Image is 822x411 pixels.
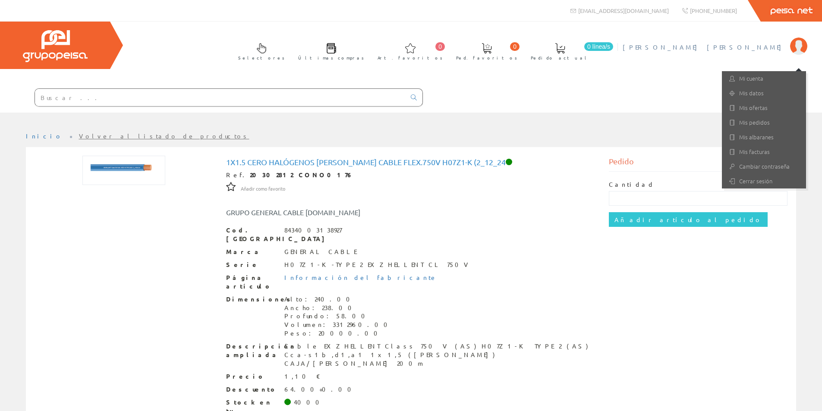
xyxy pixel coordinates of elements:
a: [PERSON_NAME] [PERSON_NAME] [623,36,807,44]
a: Mis albaranes [722,130,806,144]
span: Selectores [238,53,285,62]
label: Cantidad [609,180,655,189]
div: Peso: 20000.00 [284,329,393,338]
img: Foto artículo 1x1.5 Cero Halógenos Marrón Cable Flex.750v H07z1-k (2_12_24 (192x67.584) [82,156,165,185]
span: Marca [226,248,278,256]
h1: 1x1.5 Cero Halógenos [PERSON_NAME] Cable Flex.750v H07z1-k (2_12_24 [226,158,596,166]
span: 0 [435,42,445,51]
span: Pedido actual [531,53,589,62]
div: Profundo: 58.00 [284,312,393,320]
span: Página artículo [226,273,278,291]
div: Ref. [226,171,596,179]
img: Grupo Peisa [23,30,88,62]
span: Dimensiones [226,295,278,304]
span: Últimas compras [298,53,364,62]
a: Mis facturas [722,144,806,159]
input: Añadir artículo al pedido [609,212,768,227]
div: Ancho: 238.00 [284,304,393,312]
a: Cambiar contraseña [722,159,806,174]
span: [PHONE_NUMBER] [690,7,737,14]
strong: 20302812 CONO0176 [250,171,353,179]
a: Información del fabricante [284,273,437,281]
span: 0 línea/s [584,42,613,51]
span: Descripción ampliada [226,342,278,359]
span: Art. favoritos [378,53,443,62]
a: Selectores [230,36,289,66]
a: Cerrar sesión [722,174,806,188]
span: Descuento [226,385,278,394]
a: Mis datos [722,86,806,100]
span: 0 [510,42,520,51]
a: Añadir como favorito [241,184,285,192]
a: Mis ofertas [722,100,806,115]
span: Añadir como favorito [241,185,285,192]
span: Precio [226,372,278,381]
div: GENERAL CABLE [284,248,356,256]
div: 1,10 € [284,372,321,381]
div: 8434003138927 [284,226,342,235]
a: Últimas compras [290,36,368,66]
div: 4000 [294,398,324,407]
div: Volumen: 3312960.00 [284,320,393,329]
div: H07Z1-K-TYPE 2 EXZHELLENT CL 750V [284,260,471,269]
div: 64.00+0.00 [284,385,356,394]
a: Volver al listado de productos [79,132,249,140]
a: Inicio [26,132,63,140]
span: Ped. favoritos [456,53,517,62]
div: GRUPO GENERAL CABLE [DOMAIN_NAME] [220,207,443,217]
a: Mi cuenta [722,71,806,86]
span: Cod. [GEOGRAPHIC_DATA] [226,226,278,243]
span: Serie [226,260,278,269]
span: [EMAIL_ADDRESS][DOMAIN_NAME] [578,7,669,14]
div: Cable EXZHELLENT Class 750 V (AS) H07Z1-K TYPE 2 (AS) Cca-s1b,d1,a1 1x1,5 ([PERSON_NAME]) CAJA/[P... [284,342,596,368]
a: Mis pedidos [722,115,806,130]
div: Pedido [609,156,787,172]
div: Alto: 240.00 [284,295,393,304]
input: Buscar ... [35,89,406,106]
span: [PERSON_NAME] [PERSON_NAME] [623,43,786,51]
